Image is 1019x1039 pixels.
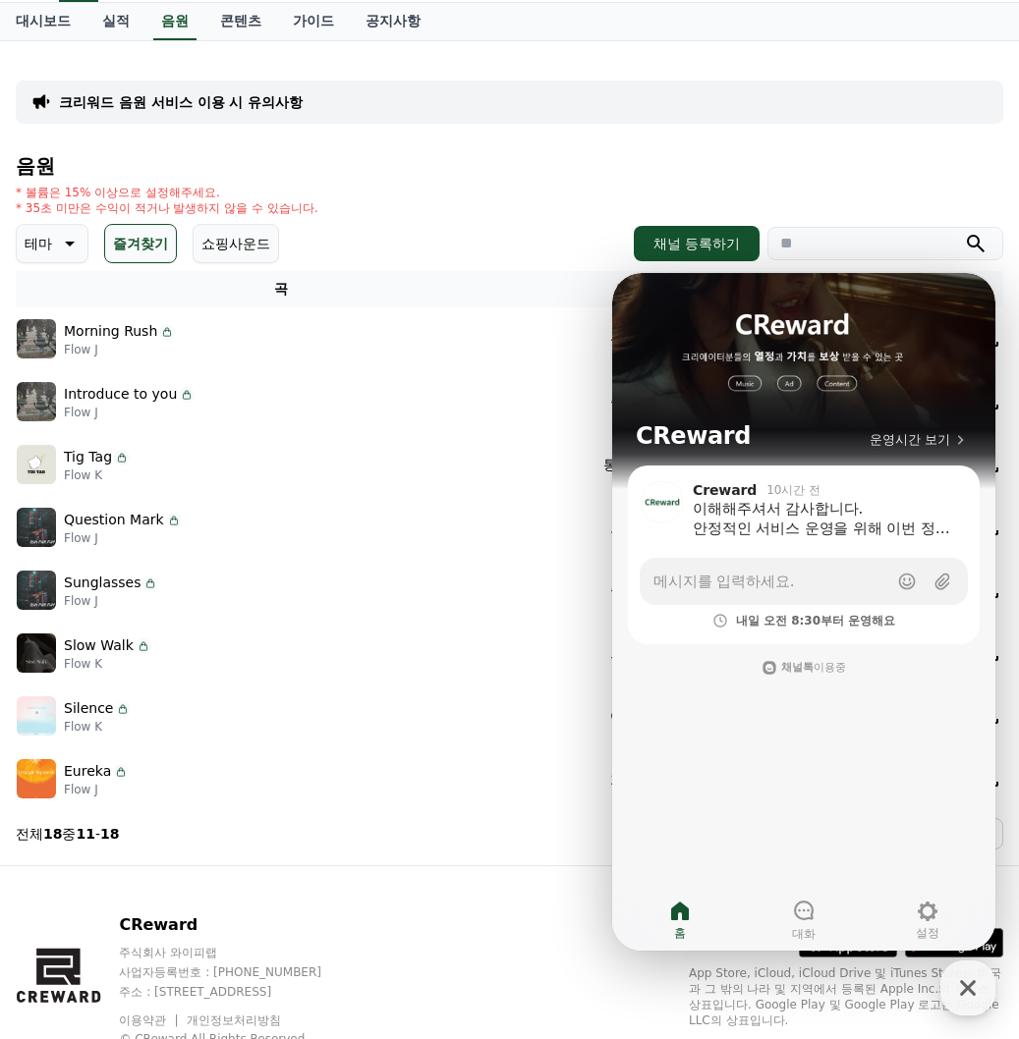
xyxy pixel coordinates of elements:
[59,92,303,112] a: 크리워드 음원 서비스 이용 시 유의사항
[17,382,56,421] img: music
[16,155,1003,177] h4: 음원
[547,271,715,307] th: 테마
[634,226,760,261] button: 채널 등록하기
[17,508,56,547] img: music
[64,719,131,735] p: Flow K
[64,782,129,797] p: Flow J
[547,559,715,622] td: 즐거움
[43,826,62,842] strong: 18
[547,433,715,496] td: 통통튀는
[86,3,145,40] a: 실적
[119,1013,181,1027] a: 이용약관
[64,510,164,530] p: Question Mark
[17,319,56,358] img: music
[119,964,359,980] p: 사업자등록번호 : [PHONE_NUMBER]
[64,593,158,609] p: Flow J
[547,307,715,370] td: 신나는
[119,913,359,937] p: CReward
[547,684,715,747] td: 어두운
[547,747,715,810] td: 호기심
[547,622,715,684] td: 그루브
[76,826,94,842] strong: 11
[715,271,883,307] th: 카테고리
[64,656,151,672] p: Flow K
[64,467,130,483] p: Flow K
[689,965,1003,1028] p: App Store, iCloud, iCloud Drive 및 iTunes Store는 미국과 그 밖의 나라 및 지역에서 등록된 Apple Inc.의 서비스 상표입니다. Goo...
[17,571,56,610] img: music
[277,3,350,40] a: 가이드
[17,445,56,484] img: music
[17,633,56,673] img: music
[17,696,56,736] img: music
[204,3,277,40] a: 콘텐츠
[547,370,715,433] td: 즐거움
[64,573,141,593] p: Sunglasses
[17,759,56,798] img: music
[547,496,715,559] td: 코믹한
[350,3,436,40] a: 공지사항
[16,200,318,216] p: * 35초 미만은 수익이 적거나 발생하지 않을 수 있습니다.
[64,761,111,782] p: Eureka
[16,224,88,263] button: 테마
[119,984,359,1000] p: 주소 : [STREET_ADDRESS]
[64,530,182,546] p: Flow J
[187,1013,281,1027] a: 개인정보처리방침
[64,405,195,420] p: Flow J
[16,271,547,307] th: 곡
[119,945,359,960] p: 주식회사 와이피랩
[64,447,112,467] p: Tig Tag
[64,635,134,656] p: Slow Walk
[16,824,120,844] p: 전체 중 -
[64,321,157,342] p: Morning Rush
[100,826,119,842] strong: 18
[104,224,177,263] button: 즐겨찾기
[64,384,177,405] p: Introduce to you
[612,273,995,951] iframe: Channel chat
[16,185,318,200] p: * 볼륨은 15% 이상으로 설정해주세요.
[193,224,279,263] button: 쇼핑사운드
[25,230,52,257] p: 테마
[64,342,175,357] p: Flow J
[153,3,197,40] a: 음원
[64,698,113,719] p: Silence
